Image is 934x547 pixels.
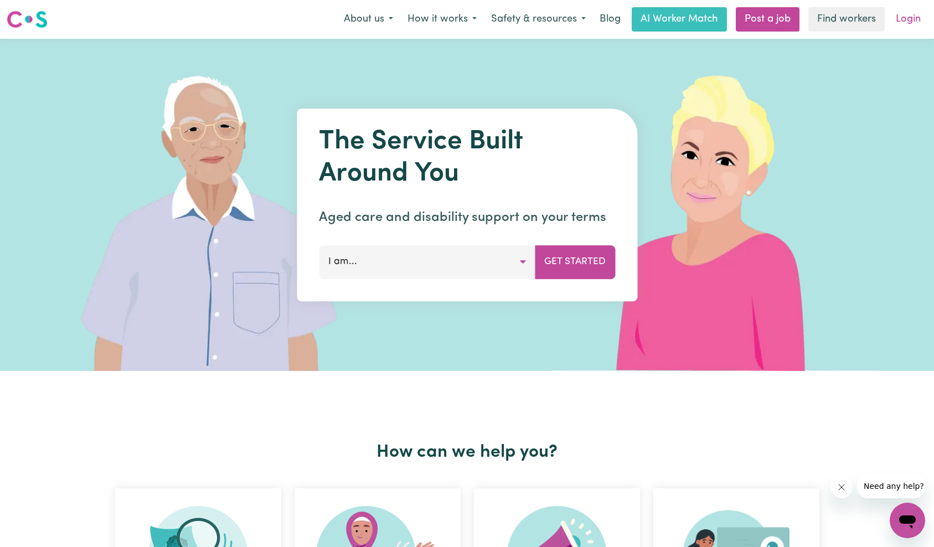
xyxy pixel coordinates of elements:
button: How it works [400,8,484,31]
a: AI Worker Match [632,7,727,32]
button: Get Started [535,245,615,278]
button: I am... [319,245,535,278]
button: About us [337,8,400,31]
iframe: Button to launch messaging window [890,503,925,538]
button: Safety & resources [484,8,593,31]
p: Aged care and disability support on your terms [319,208,615,228]
a: Careseekers logo [7,7,48,32]
iframe: Message from company [857,474,925,498]
a: Login [889,7,927,32]
a: Find workers [808,7,885,32]
h2: How can we help you? [109,442,826,463]
a: Post a job [736,7,799,32]
img: Careseekers logo [7,9,48,29]
iframe: Close message [830,476,853,498]
h1: The Service Built Around You [319,126,615,190]
a: Blog [593,7,627,32]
